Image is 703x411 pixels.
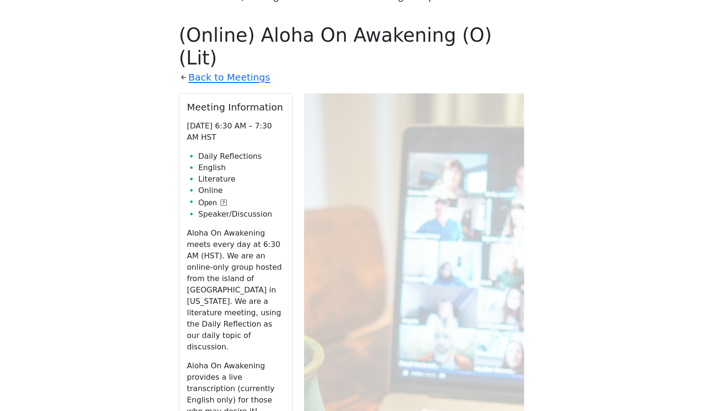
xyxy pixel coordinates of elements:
[198,174,285,185] li: Literature
[187,101,285,113] h2: Meeting Information
[198,197,227,209] button: Open
[198,185,285,196] li: Online
[198,151,285,162] li: Daily Reflections
[198,197,217,209] span: Open
[187,120,285,143] p: [DATE] 6:30 AM – 7:30 AM HST
[198,162,285,174] li: English
[198,209,285,220] li: Speaker/Discussion
[188,69,270,86] a: Back to Meetings
[187,228,285,353] p: Aloha On Awakening meets every day at 6:30 AM (HST). We are an online-only group hosted from the ...
[179,24,524,69] h1: (Online) Aloha On Awakening (O)(Lit)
